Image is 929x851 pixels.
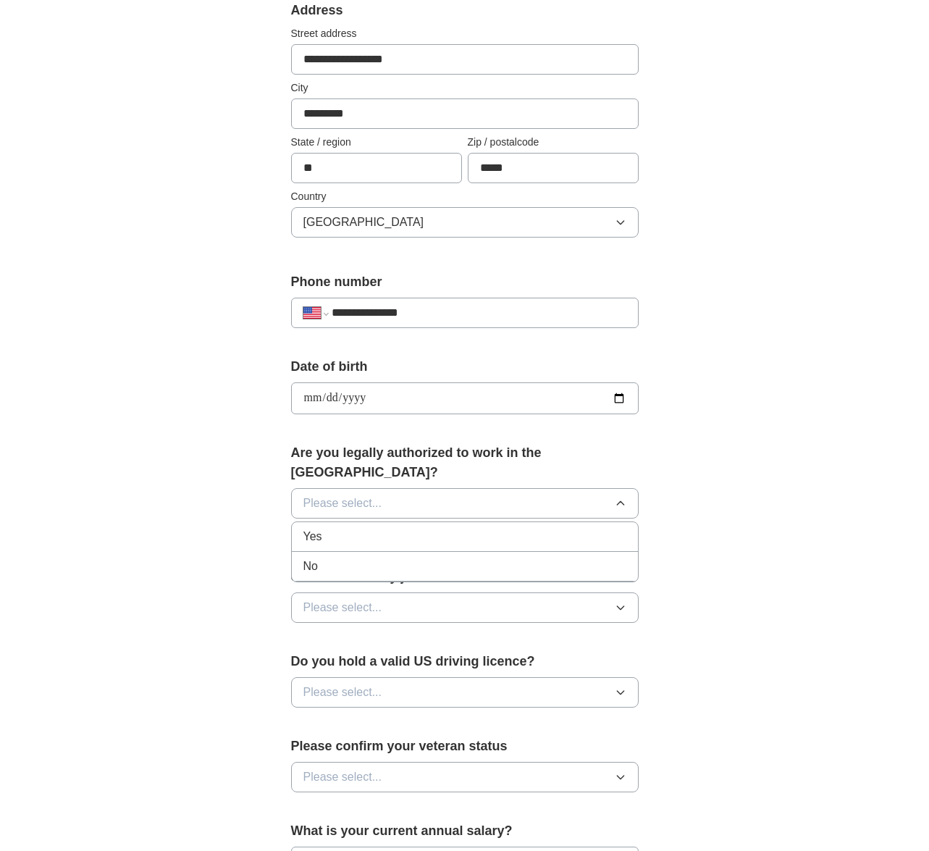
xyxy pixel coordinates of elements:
[291,1,639,20] div: Address
[303,528,322,545] span: Yes
[291,272,639,292] label: Phone number
[291,737,639,756] label: Please confirm your veteran status
[303,599,382,616] span: Please select...
[303,495,382,512] span: Please select...
[291,677,639,708] button: Please select...
[291,357,639,377] label: Date of birth
[303,768,382,786] span: Please select...
[291,207,639,238] button: [GEOGRAPHIC_DATA]
[303,214,424,231] span: [GEOGRAPHIC_DATA]
[303,684,382,701] span: Please select...
[291,80,639,96] label: City
[291,821,639,841] label: What is your current annual salary?
[291,135,462,150] label: State / region
[468,135,639,150] label: Zip / postalcode
[303,558,318,575] span: No
[291,443,639,482] label: Are you legally authorized to work in the [GEOGRAPHIC_DATA]?
[291,652,639,671] label: Do you hold a valid US driving licence?
[291,488,639,519] button: Please select...
[291,26,639,41] label: Street address
[291,592,639,623] button: Please select...
[291,189,639,204] label: Country
[291,762,639,792] button: Please select...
